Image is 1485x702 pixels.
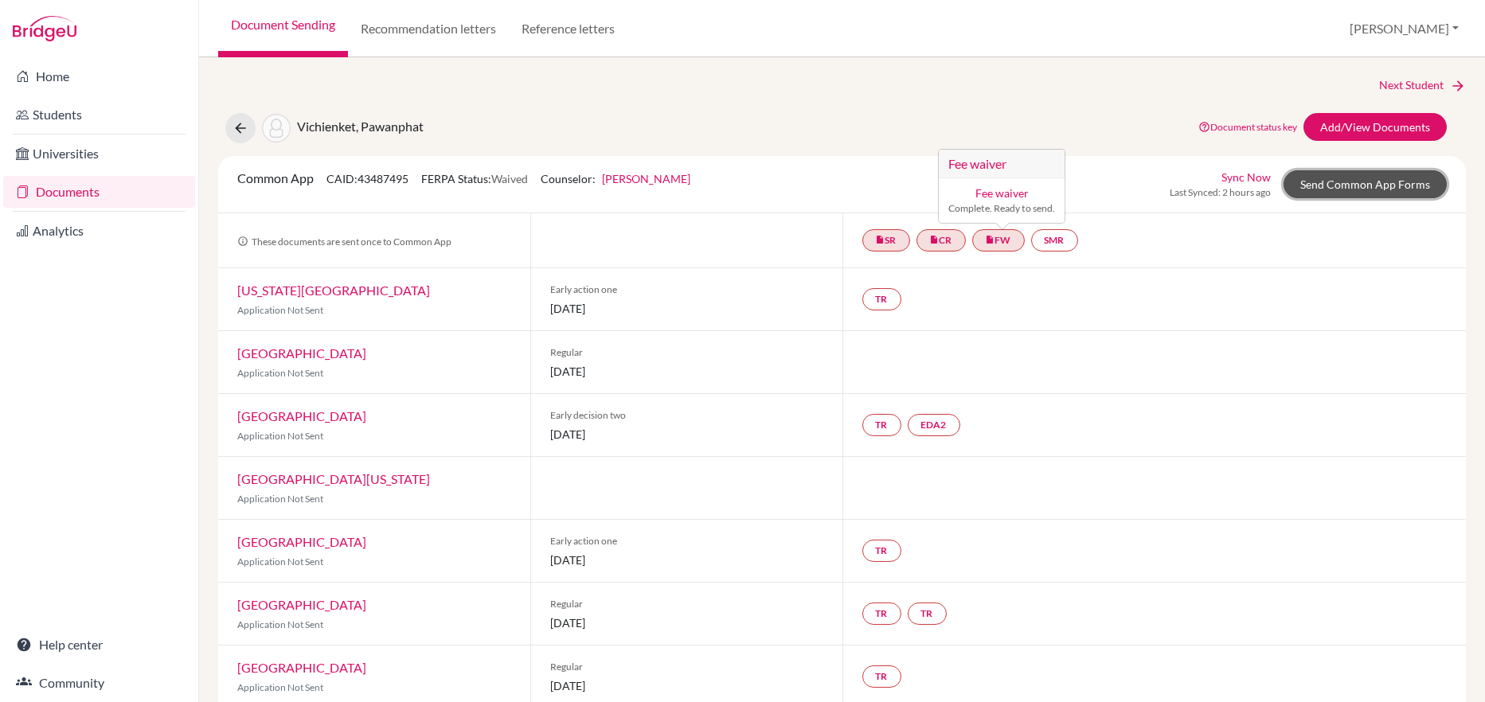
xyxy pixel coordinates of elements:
i: insert_drive_file [876,235,885,244]
span: Regular [550,345,823,360]
span: [DATE] [550,677,823,694]
a: insert_drive_fileCR [916,229,966,252]
i: insert_drive_file [986,235,995,244]
a: Students [3,99,195,131]
a: Add/View Documents [1303,113,1447,141]
a: TR [862,603,901,625]
h3: Fee waiver [939,150,1065,178]
a: Documents [3,176,195,208]
a: Universities [3,138,195,170]
a: [GEOGRAPHIC_DATA] [237,534,366,549]
span: Application Not Sent [237,618,323,630]
span: Application Not Sent [237,681,323,693]
span: [DATE] [550,300,823,317]
span: Vichienket, Pawanphat [297,119,424,134]
a: Document status key [1198,121,1297,133]
a: TR [862,414,901,436]
span: Waived [491,172,528,185]
a: [GEOGRAPHIC_DATA] [237,408,366,423]
a: [GEOGRAPHIC_DATA] [237,345,366,361]
a: [GEOGRAPHIC_DATA][US_STATE] [237,471,430,486]
span: Regular [550,660,823,674]
a: [US_STATE][GEOGRAPHIC_DATA] [237,283,430,298]
span: Early decision two [550,408,823,423]
span: Counselor: [541,172,690,185]
span: [DATE] [550,426,823,443]
button: [PERSON_NAME] [1342,14,1466,44]
small: Complete. Ready to send. [948,201,1055,216]
a: Community [3,667,195,699]
span: FERPA Status: [421,172,528,185]
span: These documents are sent once to Common App [237,236,451,248]
a: TR [908,603,947,625]
a: Send Common App Forms [1284,170,1447,198]
a: Fee waiver [975,186,1028,200]
span: Early action one [550,283,823,297]
a: [PERSON_NAME] [602,172,690,185]
a: [GEOGRAPHIC_DATA] [237,660,366,675]
span: Application Not Sent [237,556,323,567]
a: TR [862,288,901,310]
span: [DATE] [550,363,823,380]
a: Next Student [1379,76,1466,94]
span: Early action one [550,534,823,548]
span: Application Not Sent [237,304,323,316]
a: insert_drive_fileFWFee waiver Fee waiver Complete. Ready to send. [972,229,1025,252]
img: Bridge-U [13,16,76,41]
span: Last Synced: 2 hours ago [1170,185,1271,200]
a: SMR [1031,229,1078,252]
a: Help center [3,629,195,661]
span: Application Not Sent [237,430,323,442]
span: Regular [550,597,823,611]
a: Analytics [3,215,195,247]
span: [DATE] [550,614,823,631]
a: TR [862,540,901,562]
a: Home [3,60,195,92]
a: insert_drive_fileSR [862,229,910,252]
span: Application Not Sent [237,493,323,505]
span: [DATE] [550,552,823,568]
a: TR [862,665,901,688]
a: [GEOGRAPHIC_DATA] [237,597,366,612]
a: Sync Now [1221,169,1271,185]
a: EDA2 [908,414,960,436]
span: CAID: 43487495 [326,172,408,185]
i: insert_drive_file [930,235,940,244]
span: Application Not Sent [237,367,323,379]
span: Common App [237,170,314,185]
